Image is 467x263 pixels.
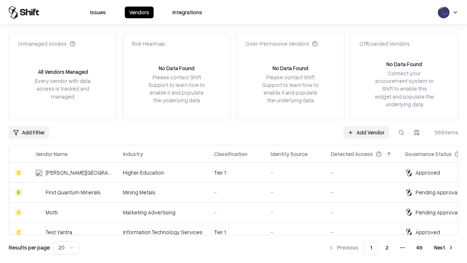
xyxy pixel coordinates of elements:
[214,169,259,176] div: Tier 1
[9,244,51,251] p: Results per page:
[271,150,308,158] div: Identity Source
[271,188,319,196] div: -
[271,209,319,216] div: -
[359,40,410,47] div: Offboarded Vendors
[416,228,440,236] div: Approved
[123,228,202,236] div: Information Technology Services
[364,241,378,254] button: 1
[46,228,72,236] div: Test Yantra
[331,150,373,158] div: Detected Access
[32,77,93,100] div: Every vendor with data access is tracked and managed
[159,64,194,72] div: No Data Found
[15,169,22,176] div: C
[271,228,319,236] div: -
[123,169,202,176] div: Higher Education
[125,7,154,18] button: Vendors
[410,241,428,254] button: 49
[15,209,22,216] div: C
[380,241,394,254] button: 2
[35,228,43,236] img: Test Yantra
[260,73,321,104] div: Please contact Shift Support to learn how to enable it and populate the underlying data
[324,241,458,254] nav: pagination
[9,126,49,139] button: Add Filter
[132,40,165,47] div: Risk Heatmap
[271,169,319,176] div: -
[15,189,22,196] div: B
[35,209,43,216] img: Motti
[35,189,43,196] img: First Quantum Minerals
[331,209,393,216] div: -
[123,209,202,216] div: Marketing Advertising
[405,150,452,158] div: Governance Status
[429,129,458,136] div: 966 items
[168,7,207,18] button: Integrations
[386,60,422,68] div: No Data Found
[86,7,110,18] button: Issues
[416,169,440,176] div: Approved
[46,188,101,196] div: First Quantum Minerals
[15,228,22,236] div: C
[46,209,58,216] div: Motti
[46,169,111,176] div: [PERSON_NAME][GEOGRAPHIC_DATA]
[214,188,259,196] div: -
[331,169,393,176] div: -
[374,69,435,108] div: Connect your procurement system to Shift to enable this widget and populate the underlying data
[123,150,143,158] div: Industry
[35,169,43,176] img: Reichman University
[416,188,459,196] div: Pending Approval
[343,126,389,139] a: Add Vendor
[123,188,202,196] div: Mining Metals
[35,150,67,158] div: Vendor Name
[416,209,459,216] div: Pending Approval
[214,228,259,236] div: Tier 1
[146,73,207,104] div: Please contact Shift Support to learn how to enable it and populate the underlying data
[246,40,318,47] div: Over-Permissive Vendors
[18,40,76,47] div: Unmanaged Access
[38,68,88,76] div: All Vendors Managed
[214,150,247,158] div: Classification
[331,228,393,236] div: -
[331,188,393,196] div: -
[430,241,458,254] button: Next
[214,209,259,216] div: -
[273,64,308,72] div: No Data Found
